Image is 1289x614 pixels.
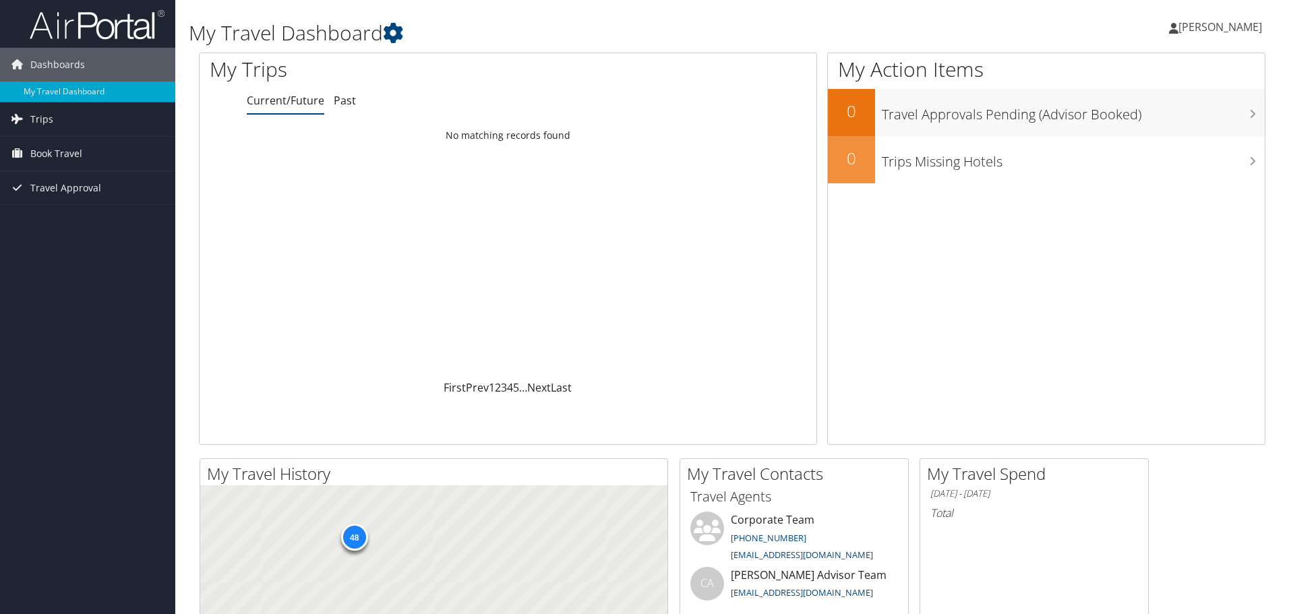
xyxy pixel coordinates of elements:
[30,48,85,82] span: Dashboards
[684,512,905,567] li: Corporate Team
[731,549,873,561] a: [EMAIL_ADDRESS][DOMAIN_NAME]
[519,380,527,395] span: …
[687,462,908,485] h2: My Travel Contacts
[30,171,101,205] span: Travel Approval
[1169,7,1276,47] a: [PERSON_NAME]
[828,147,875,170] h2: 0
[882,98,1265,124] h3: Travel Approvals Pending (Advisor Booked)
[210,55,549,84] h1: My Trips
[507,380,513,395] a: 4
[189,19,913,47] h1: My Travel Dashboard
[527,380,551,395] a: Next
[444,380,466,395] a: First
[501,380,507,395] a: 3
[828,136,1265,183] a: 0Trips Missing Hotels
[340,524,367,551] div: 48
[731,532,806,544] a: [PHONE_NUMBER]
[882,146,1265,171] h3: Trips Missing Hotels
[513,380,519,395] a: 5
[927,462,1148,485] h2: My Travel Spend
[828,89,1265,136] a: 0Travel Approvals Pending (Advisor Booked)
[828,100,875,123] h2: 0
[690,567,724,601] div: CA
[684,567,905,611] li: [PERSON_NAME] Advisor Team
[207,462,667,485] h2: My Travel History
[247,93,324,108] a: Current/Future
[200,123,816,148] td: No matching records found
[731,586,873,598] a: [EMAIL_ADDRESS][DOMAIN_NAME]
[930,487,1138,500] h6: [DATE] - [DATE]
[930,505,1138,520] h6: Total
[30,102,53,136] span: Trips
[551,380,572,395] a: Last
[1178,20,1262,34] span: [PERSON_NAME]
[30,137,82,171] span: Book Travel
[489,380,495,395] a: 1
[30,9,164,40] img: airportal-logo.png
[466,380,489,395] a: Prev
[828,55,1265,84] h1: My Action Items
[334,93,356,108] a: Past
[495,380,501,395] a: 2
[690,487,898,506] h3: Travel Agents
